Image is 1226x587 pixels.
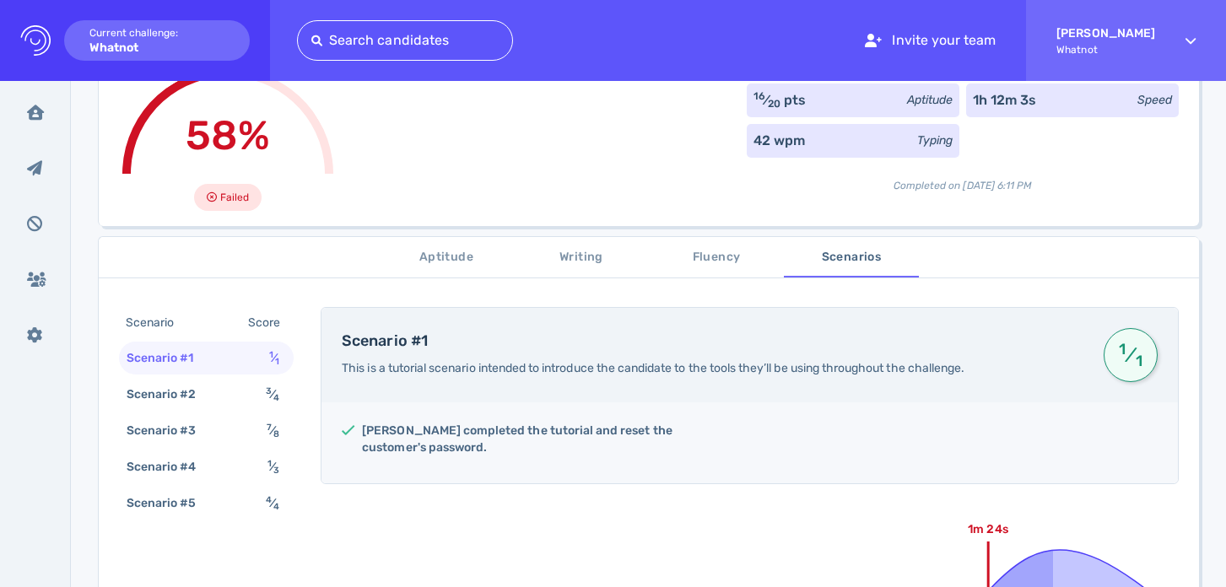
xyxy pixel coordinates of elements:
sub: 4 [273,501,279,512]
span: Writing [524,247,639,268]
sup: 4 [266,494,272,505]
sub: 1 [275,356,279,367]
span: Failed [220,187,249,207]
div: Scenario #4 [123,455,217,479]
span: ⁄ [269,351,279,365]
span: ⁄ [267,423,279,438]
sub: 8 [273,428,279,439]
div: 42 wpm [753,131,805,151]
span: ⁄ [266,496,279,510]
sub: 20 [768,98,780,110]
div: Aptitude [907,91,953,109]
div: Scenario #1 [123,346,214,370]
h4: Scenario #1 [342,332,1083,351]
span: ⁄ [267,460,279,474]
div: 1h 12m 3s [973,90,1036,110]
sup: 1 [267,458,272,469]
span: 58% [186,111,269,159]
sup: 1 [269,349,273,360]
span: This is a tutorial scenario intended to introduce the candidate to the tools they’ll be using thr... [342,361,964,375]
div: Scenario [122,310,194,335]
sup: 7 [267,422,272,433]
span: Aptitude [389,247,504,268]
span: ⁄ [266,387,279,401]
h5: [PERSON_NAME] completed the tutorial and reset the customer's password. [362,423,736,456]
sub: 3 [273,465,279,476]
div: Score [245,310,290,335]
div: Scenario #3 [123,418,217,443]
sub: 4 [273,392,279,403]
div: Completed on [DATE] 6:11 PM [747,164,1179,193]
strong: [PERSON_NAME] [1056,26,1155,40]
span: Whatnot [1056,44,1155,56]
div: ⁄ pts [753,90,807,110]
div: Speed [1137,91,1172,109]
sup: 3 [266,385,272,396]
span: Scenarios [794,247,909,268]
div: Scenario #5 [123,491,217,515]
span: Fluency [659,247,774,268]
sup: 16 [753,90,765,102]
sup: 1 [1116,347,1129,351]
span: ⁄ [1116,340,1145,370]
div: Typing [917,132,953,149]
div: Scenario #2 [123,382,217,407]
text: 1m 24s [969,522,1008,536]
sub: 1 [1132,359,1145,363]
